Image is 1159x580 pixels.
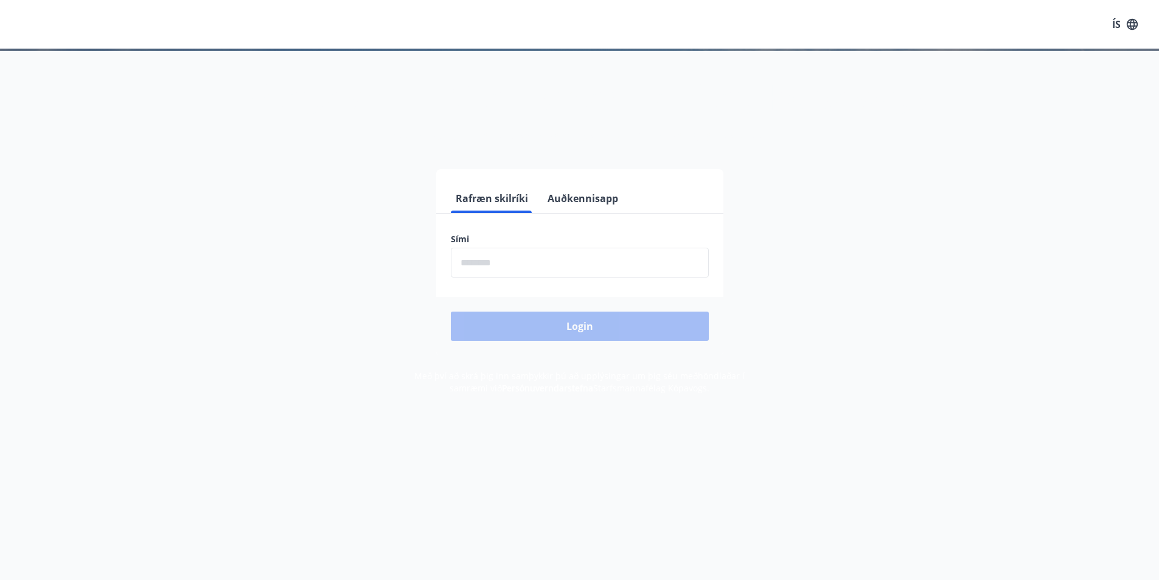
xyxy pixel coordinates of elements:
label: Sími [451,233,709,245]
button: ÍS [1105,13,1144,35]
h1: Félagavefur, Starfsmannafélag Kópavogs [156,73,1003,119]
a: Persónuverndarstefna [502,382,593,394]
button: Rafræn skilríki [451,184,533,213]
span: Með því að skrá þig inn samþykkir þú að upplýsingar um þig séu meðhöndlaðar í samræmi við Starfsm... [414,370,745,394]
span: Vinsamlegast skráðu þig inn með rafrænum skilríkjum eða Auðkennisappi. [389,130,771,144]
button: Auðkennisapp [543,184,623,213]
